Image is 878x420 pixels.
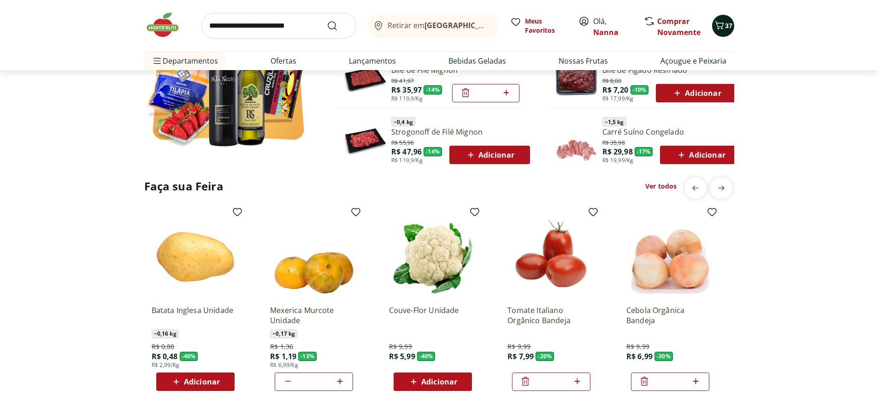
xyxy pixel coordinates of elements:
[298,352,317,361] span: - 13 %
[270,329,297,338] span: ~ 0,17 kg
[152,305,239,325] a: Batata Inglesa Unidade
[424,85,442,95] span: - 14 %
[391,147,422,157] span: R$ 47,96
[391,95,423,102] span: R$ 119,9/Kg
[626,210,714,298] img: Cebola Orgânica Bandeja
[710,177,732,199] button: next
[424,20,580,30] b: [GEOGRAPHIC_DATA]/[GEOGRAPHIC_DATA]
[449,146,530,164] button: Adicionar
[602,85,629,95] span: R$ 7,20
[391,117,415,126] span: ~ 0,4 kg
[602,137,625,147] span: R$ 35,98
[602,127,741,137] a: Carré Suíno Congelado
[349,55,396,66] a: Lançamentos
[507,351,534,361] span: R$ 7,99
[676,149,725,160] span: Adicionar
[645,182,677,191] a: Ver todos
[394,373,472,391] button: Adicionar
[389,210,477,298] img: Couve-Flor Unidade
[152,351,178,361] span: R$ 0,48
[559,55,608,66] a: Nossas Frutas
[554,118,599,163] img: Principal
[684,177,707,199] button: previous
[270,342,293,351] span: R$ 1,36
[660,146,741,164] button: Adicionar
[152,361,180,369] span: R$ 2,99/Kg
[270,351,296,361] span: R$ 1,19
[270,361,298,369] span: R$ 6,99/Kg
[725,21,732,30] span: 37
[657,16,701,37] a: Comprar Novamente
[602,76,622,85] span: R$ 8,00
[507,342,530,351] span: R$ 9,99
[631,85,649,95] span: - 10 %
[327,20,349,31] button: Submit Search
[672,88,721,99] span: Adicionar
[152,50,218,72] span: Departamentos
[510,17,567,35] a: Meus Favoritos
[152,50,163,72] button: Menu
[343,57,388,101] img: Principal
[270,210,358,298] img: Mexerica Murcote Unidade
[180,352,198,361] span: - 40 %
[389,351,415,361] span: R$ 5,99
[417,352,436,361] span: - 40 %
[391,127,530,137] a: Strogonoff de Filé Mignon
[144,11,190,39] img: Hortifruti
[271,55,296,66] a: Ofertas
[152,329,179,338] span: ~ 0,16 kg
[448,55,506,66] a: Bebidas Geladas
[388,21,489,30] span: Retirar em
[391,137,414,147] span: R$ 55,96
[424,147,442,156] span: - 14 %
[389,305,477,325] a: Couve-Flor Unidade
[184,378,220,385] span: Adicionar
[536,352,554,361] span: - 20 %
[602,157,634,164] span: R$ 19,99/Kg
[626,305,714,325] a: Cebola Orgânica Bandeja
[602,117,626,126] span: ~ 1,5 kg
[602,147,633,157] span: R$ 29,98
[270,305,358,325] a: Mexerica Murcote Unidade
[507,210,595,298] img: Tomate Italiano Orgânico Bandeja
[389,342,412,351] span: R$ 9,99
[201,13,356,39] input: search
[144,179,224,194] h2: Faça sua Feira
[626,342,649,351] span: R$ 9,99
[635,147,653,156] span: - 17 %
[156,373,235,391] button: Adicionar
[391,76,414,85] span: R$ 41,97
[593,27,619,37] a: Nanna
[712,15,734,37] button: Carrinho
[152,342,175,351] span: R$ 0,80
[343,118,388,163] img: Principal
[593,16,634,38] span: Olá,
[554,57,599,101] img: Bife de Fígado Resfriado
[660,55,726,66] a: Açougue e Peixaria
[656,84,737,102] button: Adicionar
[626,351,653,361] span: R$ 6,99
[152,210,239,298] img: Batata Inglesa Unidade
[367,13,499,39] button: Retirar em[GEOGRAPHIC_DATA]/[GEOGRAPHIC_DATA]
[421,378,457,385] span: Adicionar
[391,157,423,164] span: R$ 119,9/Kg
[525,17,567,35] span: Meus Favoritos
[465,149,514,160] span: Adicionar
[391,85,422,95] span: R$ 35,97
[602,95,634,102] span: R$ 17,99/Kg
[507,305,595,325] a: Tomate Italiano Orgânico Bandeja
[654,352,673,361] span: - 30 %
